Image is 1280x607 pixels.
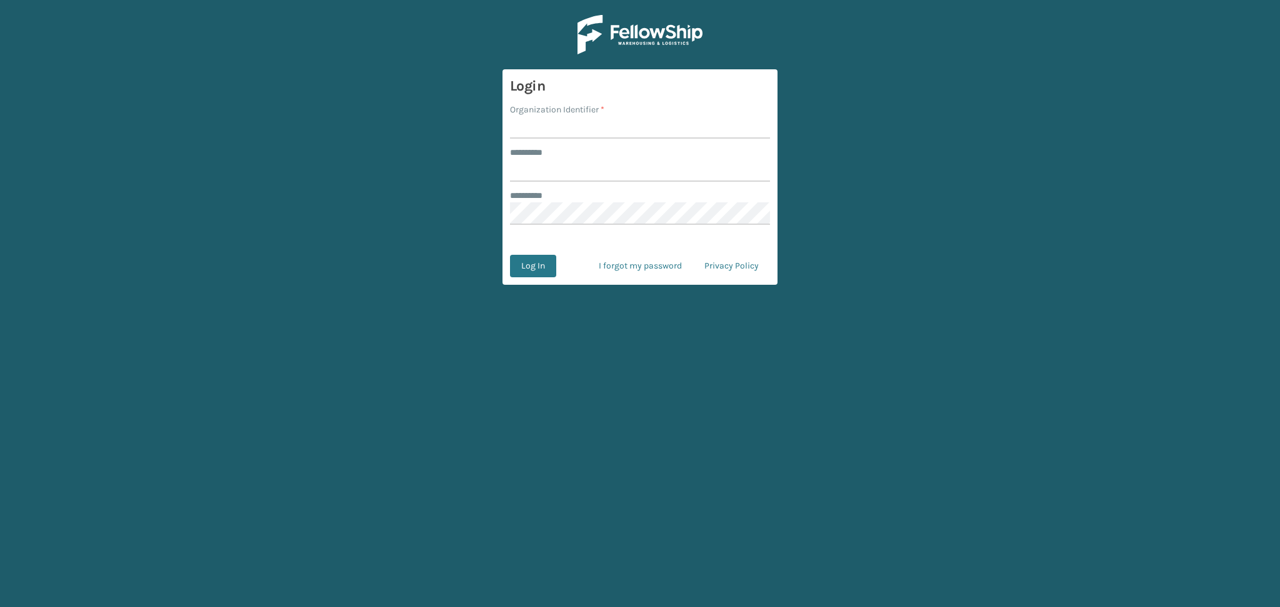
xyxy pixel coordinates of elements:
[587,255,693,277] a: I forgot my password
[510,103,604,116] label: Organization Identifier
[693,255,770,277] a: Privacy Policy
[510,255,556,277] button: Log In
[577,15,702,54] img: Logo
[510,77,770,96] h3: Login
